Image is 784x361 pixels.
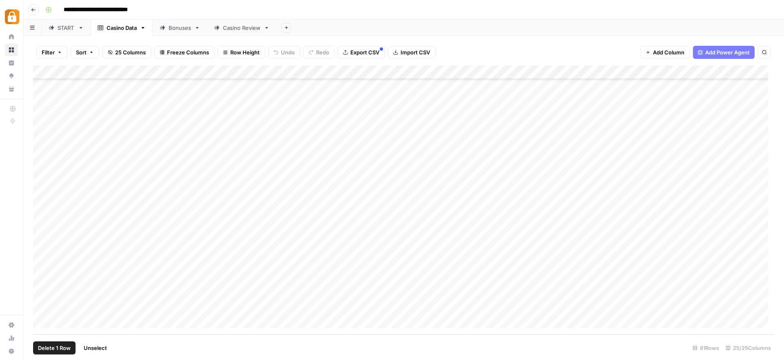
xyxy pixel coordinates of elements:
[5,56,18,70] a: Insights
[689,341,722,354] div: 81 Rows
[84,344,107,352] span: Unselect
[5,70,18,83] a: Opportunities
[281,48,295,56] span: Undo
[153,20,207,36] a: Bonuses
[388,46,435,59] button: Import CSV
[5,7,18,27] button: Workspace: Adzz
[167,48,209,56] span: Freeze Columns
[169,24,191,32] div: Bonuses
[38,344,71,352] span: Delete 1 Row
[401,48,430,56] span: Import CSV
[230,48,260,56] span: Row Height
[36,46,67,59] button: Filter
[640,46,690,59] button: Add Column
[5,345,18,358] button: Help + Support
[268,46,300,59] button: Undo
[5,9,20,24] img: Adzz Logo
[207,20,276,36] a: Casino Review
[115,48,146,56] span: 25 Columns
[79,341,112,354] button: Unselect
[42,48,55,56] span: Filter
[5,332,18,345] a: Usage
[722,341,774,354] div: 25/25 Columns
[58,24,75,32] div: START
[107,24,137,32] div: Casino Data
[316,48,329,56] span: Redo
[91,20,153,36] a: Casino Data
[33,341,76,354] button: Delete 1 Row
[350,48,379,56] span: Export CSV
[653,48,684,56] span: Add Column
[5,30,18,43] a: Home
[71,46,99,59] button: Sort
[303,46,334,59] button: Redo
[705,48,750,56] span: Add Power Agent
[102,46,151,59] button: 25 Columns
[76,48,87,56] span: Sort
[693,46,755,59] button: Add Power Agent
[5,318,18,332] a: Settings
[154,46,214,59] button: Freeze Columns
[218,46,265,59] button: Row Height
[42,20,91,36] a: START
[5,83,18,96] a: Your Data
[5,43,18,56] a: Browse
[338,46,385,59] button: Export CSV
[223,24,261,32] div: Casino Review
